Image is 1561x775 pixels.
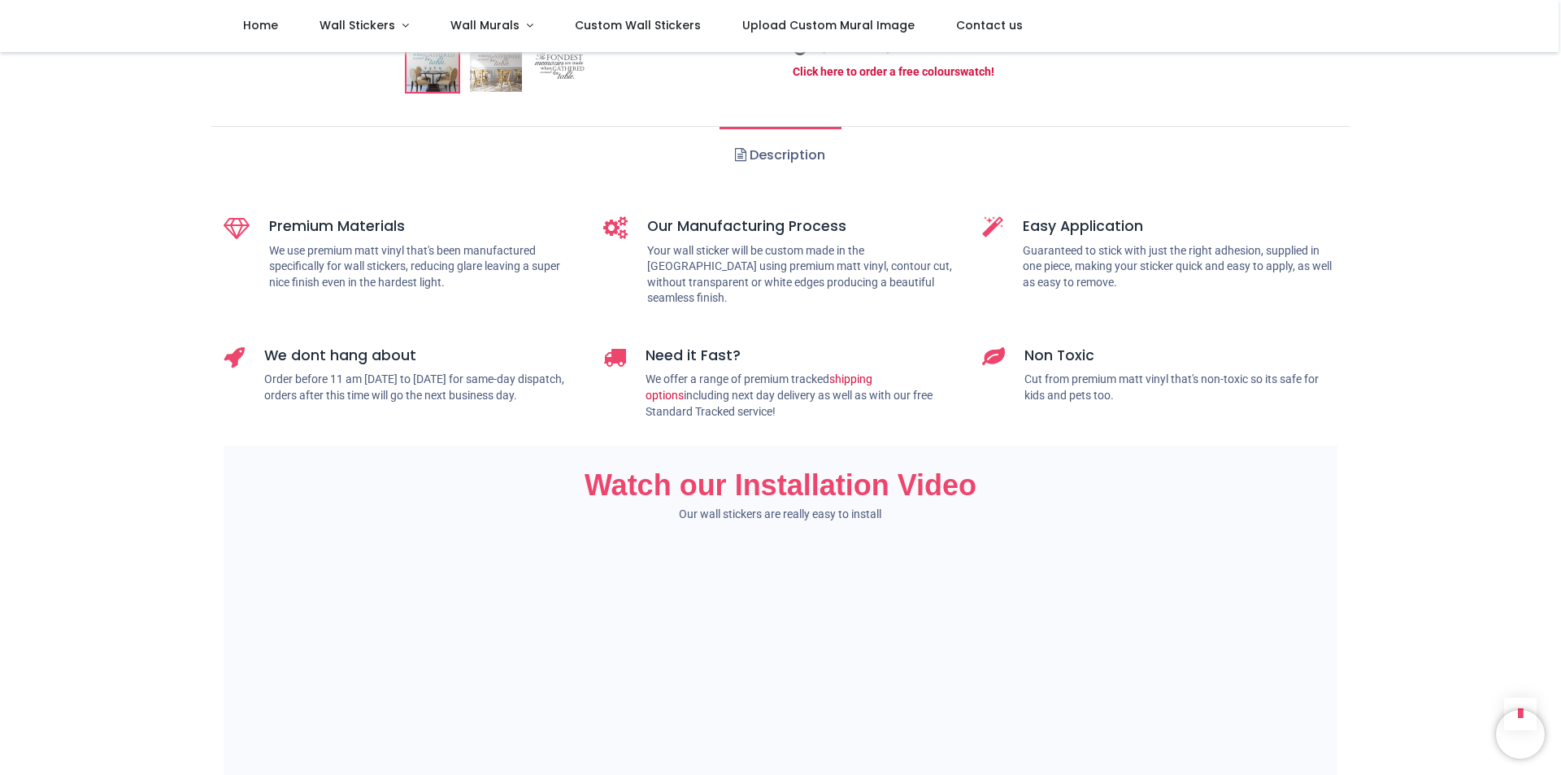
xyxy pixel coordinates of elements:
[647,243,959,307] p: Your wall sticker will be custom made in the [GEOGRAPHIC_DATA] using premium matt vinyl, contour ...
[450,17,520,33] span: Wall Murals
[470,40,522,92] img: WS-40876-02
[1023,216,1337,237] h5: Easy Application
[1024,372,1337,403] p: Cut from premium matt vinyl that's non-toxic so its safe for kids and pets too.
[742,17,915,33] span: Upload Custom Mural Image
[1496,710,1545,759] iframe: Brevo live chat
[1024,346,1337,366] h5: Non Toxic
[224,507,1337,523] p: Our wall stickers are really easy to install
[646,346,959,366] h5: Need it Fast?
[269,243,579,291] p: We use premium matt vinyl that's been manufactured specifically for wall stickers, reducing glare...
[647,216,959,237] h5: Our Manufacturing Process
[1023,243,1337,291] p: Guaranteed to stick with just the right adhesion, supplied in one piece, making your sticker quic...
[269,216,579,237] h5: Premium Materials
[793,65,954,78] a: Click here to order a free colour
[585,468,976,502] span: Watch our Installation Video
[407,40,459,92] img: The Fondest Memories Family Quotes Wall Sticker
[243,17,278,33] span: Home
[533,40,585,92] img: WS-40876-03
[575,17,701,33] span: Custom Wall Stickers
[646,372,959,420] p: We offer a range of premium tracked including next day delivery as well as with our free Standard...
[320,17,395,33] span: Wall Stickers
[991,65,994,78] a: !
[720,127,841,184] a: Description
[264,372,579,403] p: Order before 11 am [DATE] to [DATE] for same-day dispatch, orders after this time will go the nex...
[264,346,579,366] h5: We dont hang about
[956,17,1023,33] span: Contact us
[954,65,991,78] a: swatch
